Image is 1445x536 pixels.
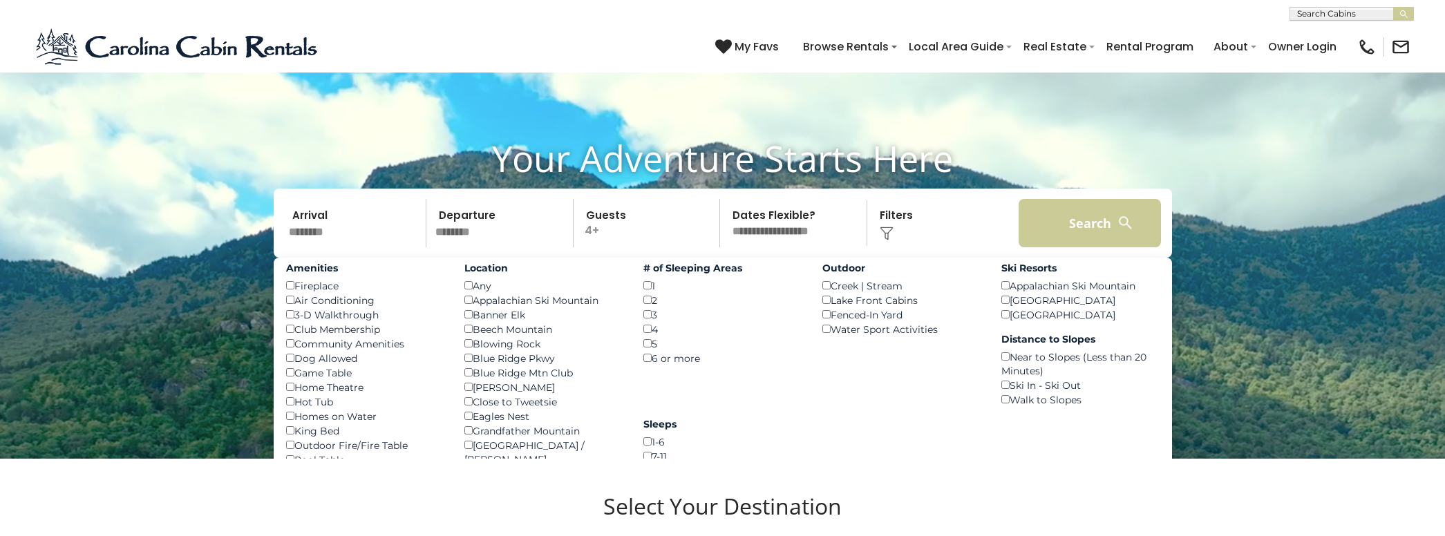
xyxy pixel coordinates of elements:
[822,322,981,336] div: Water Sport Activities
[464,438,623,466] div: [GEOGRAPHIC_DATA] / [PERSON_NAME]
[286,452,444,467] div: Pool Table
[643,307,802,322] div: 3
[1019,199,1162,247] button: Search
[464,365,623,380] div: Blue Ridge Mtn Club
[1117,214,1134,231] img: search-regular-white.png
[1001,307,1160,322] div: [GEOGRAPHIC_DATA]
[643,449,802,463] div: 7-11
[286,261,444,275] label: Amenities
[464,336,623,351] div: Blowing Rock
[1001,278,1160,293] div: Appalachian Ski Mountain
[822,261,981,275] label: Outdoor
[286,380,444,394] div: Home Theatre
[286,322,444,336] div: Club Membership
[1001,261,1160,275] label: Ski Resorts
[464,261,623,275] label: Location
[1001,378,1160,392] div: Ski In - Ski Out
[643,417,802,431] label: Sleeps
[286,307,444,322] div: 3-D Walkthrough
[10,137,1435,180] h1: Your Adventure Starts Here
[1261,35,1343,59] a: Owner Login
[286,423,444,438] div: King Bed
[643,293,802,307] div: 2
[1001,332,1160,346] label: Distance to Slopes
[643,336,802,351] div: 5
[35,26,321,68] img: Blue-2.png
[464,322,623,336] div: Beech Mountain
[1207,35,1255,59] a: About
[643,351,802,365] div: 6 or more
[1099,35,1200,59] a: Rental Program
[286,409,444,423] div: Homes on Water
[464,278,623,293] div: Any
[464,423,623,438] div: Grandfather Mountain
[286,351,444,365] div: Dog Allowed
[464,380,623,394] div: [PERSON_NAME]
[464,351,623,365] div: Blue Ridge Pkwy
[796,35,896,59] a: Browse Rentals
[464,293,623,307] div: Appalachian Ski Mountain
[643,278,802,293] div: 1
[735,38,779,55] span: My Favs
[464,394,623,409] div: Close to Tweetsie
[286,394,444,409] div: Hot Tub
[1001,350,1160,378] div: Near to Slopes (Less than 20 Minutes)
[822,307,981,322] div: Fenced-In Yard
[286,365,444,380] div: Game Table
[1357,37,1377,57] img: phone-regular-black.png
[1001,293,1160,307] div: [GEOGRAPHIC_DATA]
[902,35,1010,59] a: Local Area Guide
[286,438,444,452] div: Outdoor Fire/Fire Table
[286,293,444,307] div: Air Conditioning
[1017,35,1093,59] a: Real Estate
[822,278,981,293] div: Creek | Stream
[464,409,623,423] div: Eagles Nest
[464,307,623,322] div: Banner Elk
[1391,37,1410,57] img: mail-regular-black.png
[715,38,782,56] a: My Favs
[822,293,981,307] div: Lake Front Cabins
[286,336,444,351] div: Community Amenities
[578,199,720,247] p: 4+
[643,322,802,336] div: 4
[286,278,444,293] div: Fireplace
[643,434,802,449] div: 1-6
[880,227,894,240] img: filter--v1.png
[643,261,802,275] label: # of Sleeping Areas
[1001,392,1160,407] div: Walk to Slopes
